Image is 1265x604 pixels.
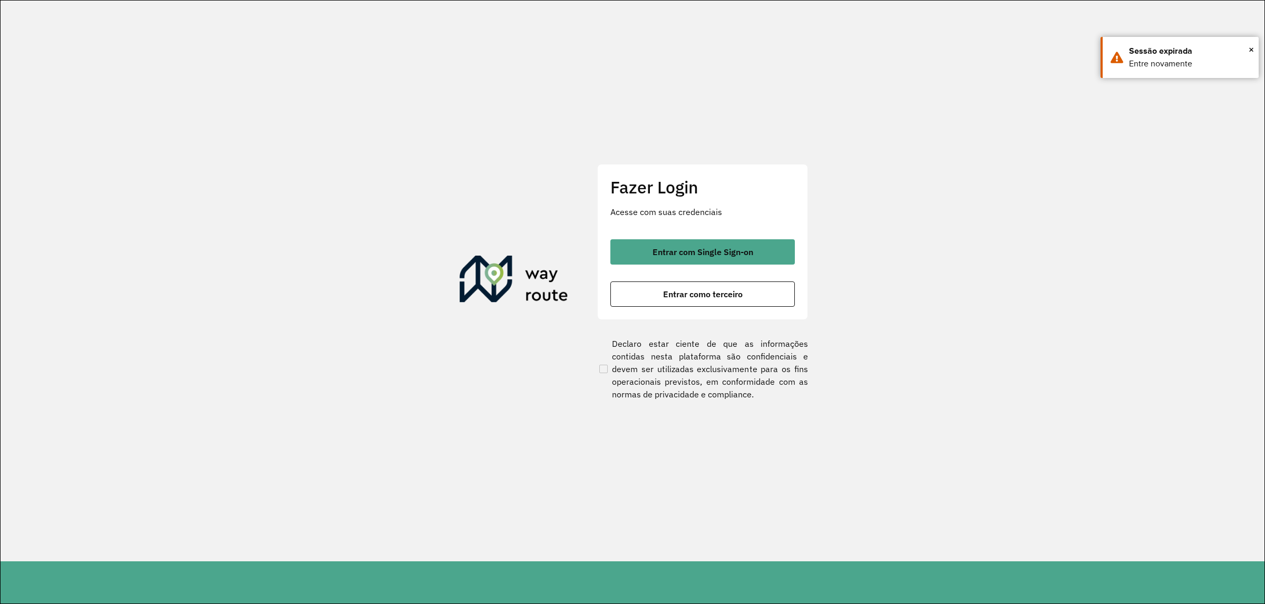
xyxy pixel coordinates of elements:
[1129,45,1251,57] div: Sessão expirada
[1129,57,1251,70] div: Entre novamente
[597,337,808,401] label: Declaro estar ciente de que as informações contidas nesta plataforma são confidenciais e devem se...
[610,239,795,265] button: button
[1249,42,1254,57] span: ×
[653,248,753,256] span: Entrar com Single Sign-on
[1249,42,1254,57] button: Close
[610,206,795,218] p: Acesse com suas credenciais
[663,290,743,298] span: Entrar como terceiro
[610,177,795,197] h2: Fazer Login
[610,281,795,307] button: button
[460,256,568,306] img: Roteirizador AmbevTech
